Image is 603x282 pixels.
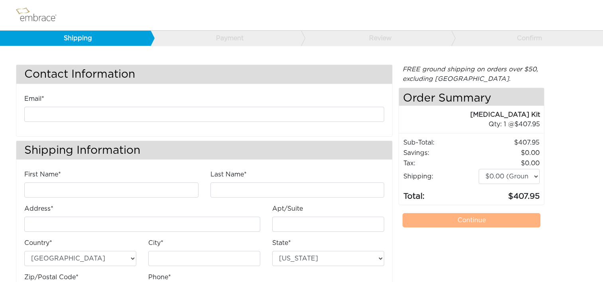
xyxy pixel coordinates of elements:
label: Country* [24,238,52,248]
td: Savings : [403,148,478,158]
img: logo.png [14,5,66,25]
label: Phone* [148,272,171,282]
div: 1 @ [409,119,540,129]
td: 0.00 [478,158,540,168]
label: Address* [24,204,53,213]
a: Payment [150,31,301,46]
h3: Shipping Information [16,141,392,160]
label: Zip/Postal Code* [24,272,79,282]
div: FREE ground shipping on orders over $50, excluding [GEOGRAPHIC_DATA]. [399,65,544,84]
a: Confirm [451,31,602,46]
label: City* [148,238,163,248]
label: State* [272,238,291,248]
h3: Contact Information [16,65,392,84]
td: Total: [403,184,478,203]
td: 0.00 [478,148,540,158]
td: Shipping: [403,168,478,184]
label: First Name* [24,170,61,179]
span: 407.95 [515,121,540,127]
label: Email* [24,94,44,104]
td: 407.95 [478,137,540,148]
a: Continue [403,213,540,227]
label: Apt/Suite [272,204,303,213]
div: [MEDICAL_DATA] Kit [399,110,540,119]
td: Sub-Total: [403,137,478,148]
td: Tax: [403,158,478,168]
label: Last Name* [210,170,247,179]
a: Review [301,31,452,46]
td: 407.95 [478,184,540,203]
h4: Order Summary [399,88,544,106]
